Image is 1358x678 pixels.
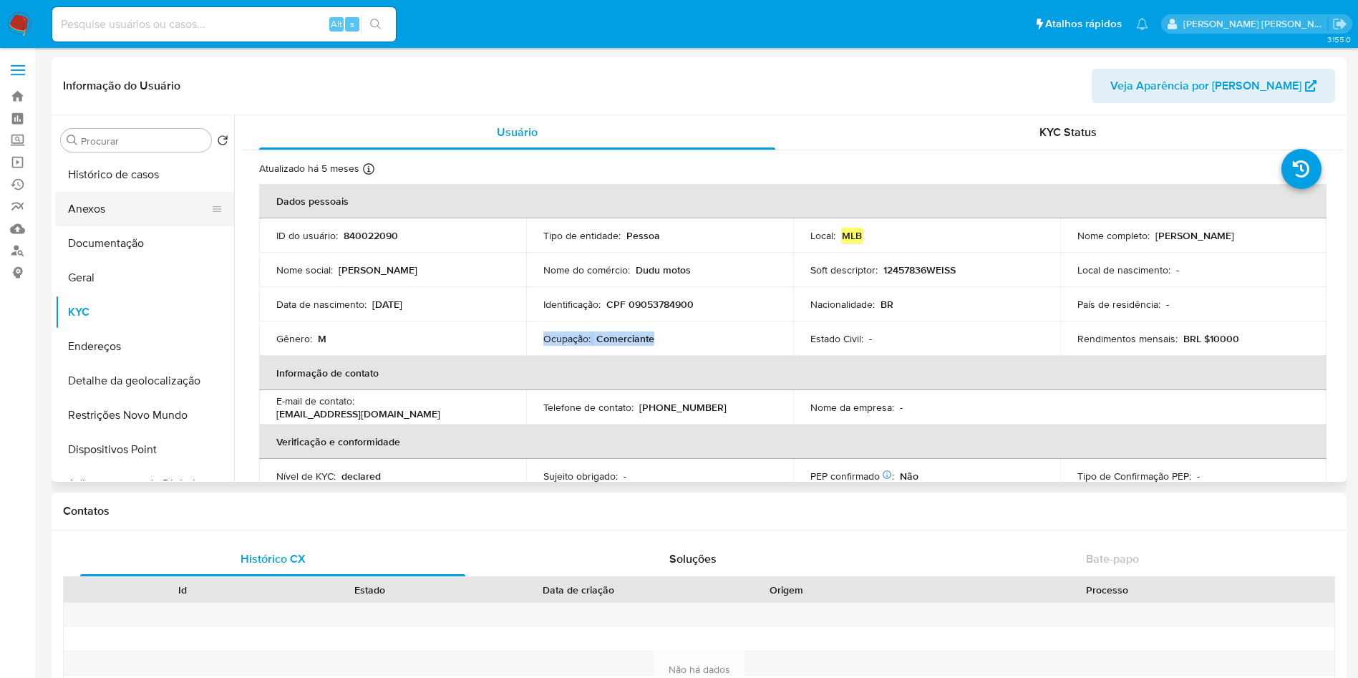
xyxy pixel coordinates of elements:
p: Nível de KYC : [276,470,336,483]
div: Data de criação [474,583,683,597]
p: Tipo de Confirmação PEP : [1077,470,1191,483]
p: juliane.miranda@mercadolivre.com [1183,17,1328,31]
p: 840022090 [344,229,398,242]
p: [PERSON_NAME] [1155,229,1234,242]
p: CPF 09053784900 [606,298,694,311]
p: Nome completo : [1077,229,1150,242]
p: E-mail de contato : [276,394,354,407]
button: Retornar ao pedido padrão [217,135,228,150]
th: Dados pessoais [259,184,1327,218]
span: Alt [331,17,342,31]
span: KYC Status [1039,124,1097,140]
p: BR [881,298,893,311]
p: - [624,470,626,483]
p: [DATE] [372,298,402,311]
button: Anexos [55,192,223,226]
span: Veja Aparência por [PERSON_NAME] [1110,69,1301,103]
p: Identificação : [543,298,601,311]
p: Data de nascimento : [276,298,367,311]
p: Ocupação : [543,332,591,345]
p: Dudu motos [636,263,691,276]
p: Não [900,470,918,483]
span: Atalhos rápidos [1045,16,1122,32]
p: Telefone de contato : [543,401,634,414]
button: Restrições Novo Mundo [55,398,234,432]
p: - [900,401,903,414]
input: Procurar [81,135,205,147]
p: ID do usuário : [276,229,338,242]
p: Pessoa [626,229,660,242]
span: Soluções [669,551,717,567]
th: Informação de contato [259,356,1327,390]
span: Histórico CX [241,551,306,567]
p: - [1197,470,1200,483]
p: M [318,332,326,345]
p: Tipo de entidade : [543,229,621,242]
button: Veja Aparência por [PERSON_NAME] [1092,69,1335,103]
input: Pesquise usuários ou casos... [52,15,396,34]
div: Id [99,583,266,597]
a: Notificações [1136,18,1148,30]
p: Nome da empresa : [810,401,894,414]
p: Estado Civil : [810,332,863,345]
p: PEP confirmado : [810,470,894,483]
p: [PERSON_NAME] [339,263,417,276]
button: search-icon [361,14,390,34]
p: Soft descriptor : [810,263,878,276]
h1: Informação do Usuário [63,79,180,93]
p: Nome do comércio : [543,263,630,276]
p: [PHONE_NUMBER] [639,401,727,414]
p: Atualizado há 5 meses [259,162,359,175]
p: BRL $10000 [1183,332,1239,345]
p: País de residência : [1077,298,1160,311]
a: Sair [1332,16,1347,32]
button: KYC [55,295,234,329]
p: [EMAIL_ADDRESS][DOMAIN_NAME] [276,407,440,420]
p: - [1166,298,1169,311]
p: Nome social : [276,263,333,276]
button: Geral [55,261,234,295]
p: 12457836WEISS [883,263,956,276]
p: Local : [810,229,835,242]
p: Local de nascimento : [1077,263,1170,276]
button: Procurar [67,135,78,146]
button: Documentação [55,226,234,261]
div: Estado [286,583,454,597]
p: declared [341,470,381,483]
button: Detalhe da geolocalização [55,364,234,398]
th: Verificação e conformidade [259,425,1327,459]
span: Usuário [497,124,538,140]
p: Comerciante [596,332,654,345]
span: s [350,17,354,31]
p: - [1176,263,1179,276]
button: Adiantamentos de Dinheiro [55,467,234,501]
p: Nacionalidade : [810,298,875,311]
button: Dispositivos Point [55,432,234,467]
button: Histórico de casos [55,158,234,192]
p: - [869,332,872,345]
div: Processo [891,583,1324,597]
p: Gênero : [276,332,312,345]
p: Rendimentos mensais : [1077,332,1178,345]
em: MLB [841,228,863,243]
div: Origem [703,583,870,597]
p: Sujeito obrigado : [543,470,618,483]
span: Bate-papo [1086,551,1139,567]
h1: Contatos [63,504,1335,518]
button: Endereços [55,329,234,364]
